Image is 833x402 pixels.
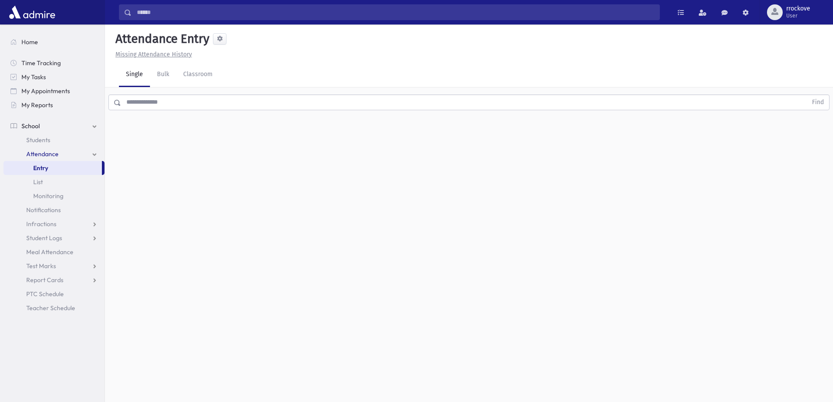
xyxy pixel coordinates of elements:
a: PTC Schedule [3,287,105,301]
img: AdmirePro [7,3,57,21]
span: Students [26,136,50,144]
span: Home [21,38,38,46]
span: Report Cards [26,276,63,284]
a: Single [119,63,150,87]
u: Missing Attendance History [115,51,192,58]
span: My Reports [21,101,53,109]
a: Meal Attendance [3,245,105,259]
a: Classroom [176,63,220,87]
span: Monitoring [33,192,63,200]
a: Attendance [3,147,105,161]
span: rrockove [786,5,810,12]
a: Teacher Schedule [3,301,105,315]
a: My Appointments [3,84,105,98]
input: Search [132,4,659,20]
span: My Tasks [21,73,46,81]
a: Monitoring [3,189,105,203]
span: Attendance [26,150,59,158]
span: My Appointments [21,87,70,95]
a: Student Logs [3,231,105,245]
h5: Attendance Entry [112,31,209,46]
span: User [786,12,810,19]
a: Notifications [3,203,105,217]
a: Home [3,35,105,49]
span: School [21,122,40,130]
span: Time Tracking [21,59,61,67]
a: Entry [3,161,102,175]
span: Teacher Schedule [26,304,75,312]
span: PTC Schedule [26,290,64,298]
a: Test Marks [3,259,105,273]
span: Entry [33,164,48,172]
a: Time Tracking [3,56,105,70]
span: Test Marks [26,262,56,270]
span: List [33,178,43,186]
a: My Tasks [3,70,105,84]
span: Meal Attendance [26,248,73,256]
a: Bulk [150,63,176,87]
a: Students [3,133,105,147]
span: Infractions [26,220,56,228]
span: Notifications [26,206,61,214]
a: Report Cards [3,273,105,287]
a: Infractions [3,217,105,231]
a: Missing Attendance History [112,51,192,58]
a: List [3,175,105,189]
a: My Reports [3,98,105,112]
a: School [3,119,105,133]
button: Find [807,95,829,110]
span: Student Logs [26,234,62,242]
